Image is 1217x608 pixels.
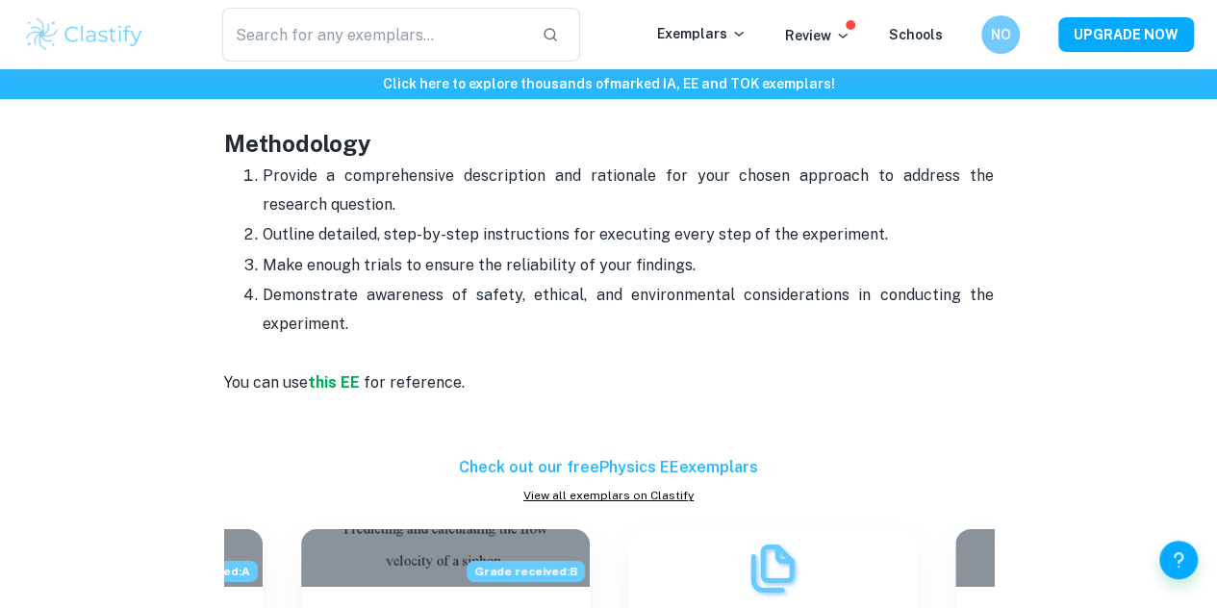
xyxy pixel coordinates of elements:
a: this EE [308,373,364,392]
p: Outline detailed, step-by-step instructions for executing every step of the experiment. [263,220,994,249]
h6: Click here to explore thousands of marked IA, EE and TOK exemplars ! [4,73,1213,94]
img: Clastify logo [23,15,145,54]
p: You can use for reference. [224,340,994,457]
h6: Check out our free Physics EE exemplars [224,456,994,479]
a: Schools [889,27,943,42]
button: UPGRADE NOW [1058,17,1194,52]
img: Exemplars [744,540,801,597]
p: Make enough trials to ensure the reliability of your findings. [263,251,994,280]
p: Exemplars [657,23,747,44]
p: Demonstrate awareness of safety, ethical, and environmental considerations in conducting the expe... [263,281,994,340]
strong: this EE [308,373,360,392]
p: Provide a comprehensive description and rationale for your chosen approach to address the researc... [263,162,994,220]
p: Review [785,25,850,46]
button: NO [981,15,1020,54]
a: View all exemplars on Clastify [224,487,994,504]
strong: Methodology [224,130,371,157]
span: Grade received: B [467,561,585,582]
h6: NO [990,24,1012,45]
input: Search for any exemplars... [222,8,526,62]
button: Help and Feedback [1159,541,1198,579]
